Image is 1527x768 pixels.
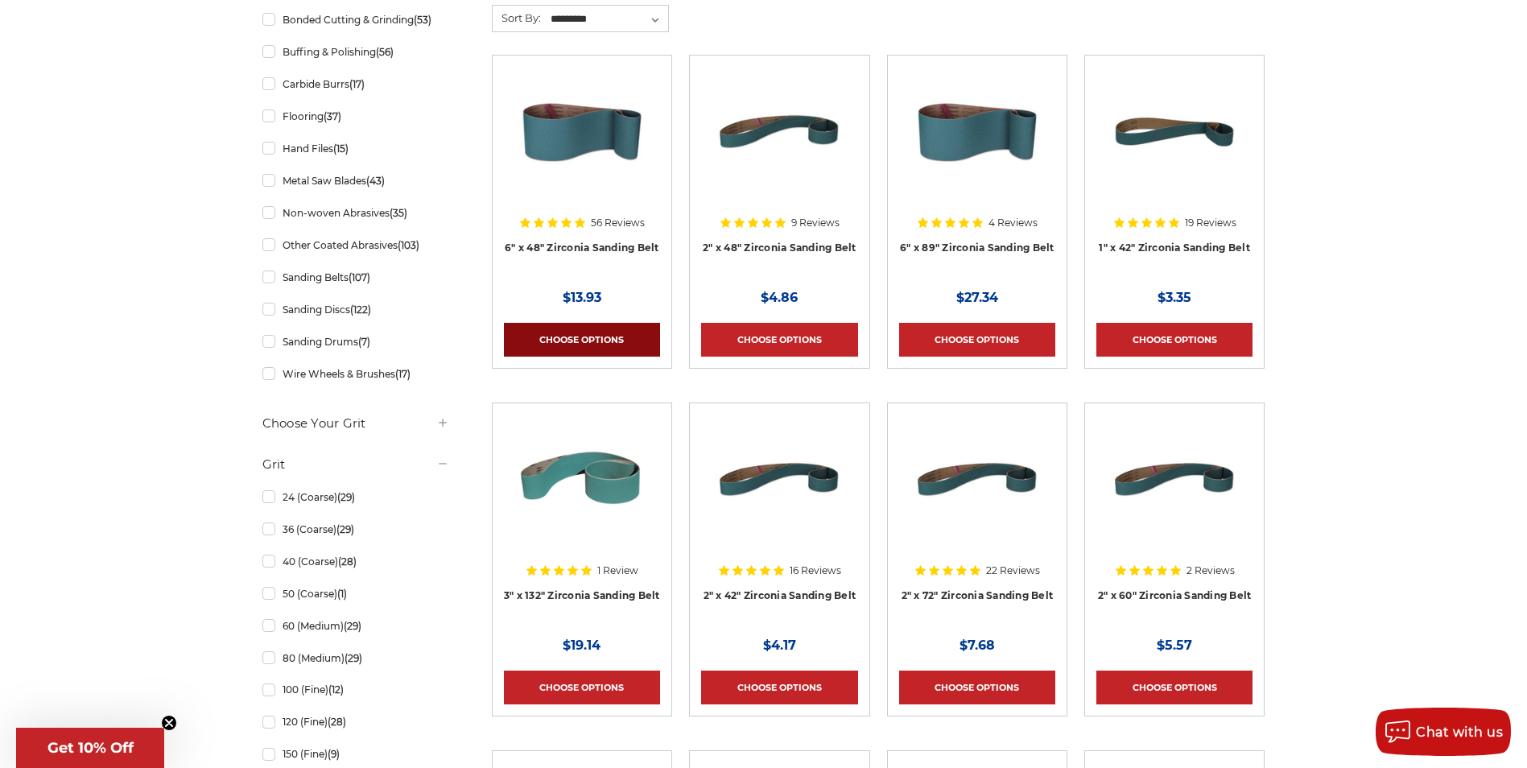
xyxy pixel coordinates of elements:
span: (15) [333,142,349,155]
span: $4.17 [763,638,796,653]
a: 80 (Medium) [262,644,449,672]
a: 2" x 72" Zirconia Pipe Sanding Belt [899,415,1055,571]
span: (29) [336,523,354,535]
span: $27.34 [956,290,998,305]
span: (7) [358,336,370,348]
a: Choose Options [1096,323,1253,357]
span: 19 Reviews [1185,218,1236,228]
a: 3" x 132" Zirconia Sanding Belt [504,589,660,601]
span: (107) [349,271,370,283]
a: Buffing & Polishing [262,38,449,66]
a: 2" x 72" Zirconia Sanding Belt [902,589,1054,601]
select: Sort By: [548,7,668,31]
a: Choose Options [899,323,1055,357]
a: Carbide Burrs [262,70,449,98]
button: Close teaser [161,715,177,731]
span: 9 Reviews [791,218,840,228]
span: (103) [398,239,419,251]
a: Bonded Cutting & Grinding [262,6,449,34]
a: 6" x 89" Zirconia Sanding Belt [900,242,1054,254]
button: Chat with us [1376,708,1511,756]
a: Choose Options [701,671,857,704]
span: (53) [414,14,431,26]
span: (29) [344,620,361,632]
span: 2 Reviews [1187,566,1235,576]
span: Chat with us [1416,725,1503,740]
span: 16 Reviews [790,566,841,576]
a: 60 (Medium) [262,612,449,640]
a: 3" x 132" Zirconia Sanding Belt [504,415,660,571]
a: 2" x 42" Zirconia Sanding Belt [704,589,856,601]
span: (28) [338,555,357,568]
span: $7.68 [960,638,995,653]
a: Choose Options [701,323,857,357]
span: 22 Reviews [986,566,1040,576]
a: Other Coated Abrasives [262,231,449,259]
a: Non-woven Abrasives [262,199,449,227]
span: (29) [345,652,362,664]
a: Choose Options [899,671,1055,704]
span: (12) [328,683,344,696]
h5: Grit [262,455,449,474]
a: 2" x 60" Zirconia Pipe Sanding Belt [1096,415,1253,571]
a: 2" x 60" Zirconia Sanding Belt [1098,589,1252,601]
a: 6" x 89" Zirconia Sanding Belt [899,67,1055,223]
a: 1" x 42" Zirconia Sanding Belt [1099,242,1250,254]
a: Choose Options [504,323,660,357]
span: (17) [349,78,365,90]
span: (9) [328,748,340,760]
span: (37) [324,110,341,122]
span: (28) [328,716,346,728]
span: $3.35 [1158,290,1191,305]
span: (1) [337,588,347,600]
a: 1" x 42" Zirconia Belt [1096,67,1253,223]
a: Sanding Drums [262,328,449,356]
img: 3" x 132" Zirconia Sanding Belt [518,415,646,543]
span: (35) [390,207,407,219]
label: Sort By: [493,6,541,30]
img: 2" x 72" Zirconia Pipe Sanding Belt [913,415,1042,543]
a: 36 (Coarse) [262,515,449,543]
img: 2" x 48" Sanding Belt - Zirconia [715,67,844,196]
a: Flooring [262,102,449,130]
span: 1 Review [597,566,638,576]
a: 2" x 42" Sanding Belt - Zirconia [701,415,857,571]
span: (17) [395,368,411,380]
div: Get 10% OffClose teaser [16,728,164,768]
a: 50 (Coarse) [262,580,449,608]
img: 6" x 89" Zirconia Sanding Belt [913,67,1042,196]
a: 100 (Fine) [262,675,449,704]
a: Choose Options [1096,671,1253,704]
a: 40 (Coarse) [262,547,449,576]
span: $4.86 [761,290,798,305]
span: (43) [366,175,385,187]
span: (122) [350,303,371,316]
span: $5.57 [1157,638,1192,653]
a: Hand Files [262,134,449,163]
a: Sanding Belts [262,263,449,291]
a: Wire Wheels & Brushes [262,360,449,388]
span: 4 Reviews [988,218,1038,228]
a: 150 (Fine) [262,740,449,768]
a: Sanding Discs [262,295,449,324]
a: 6" x 48" Zirconia Sanding Belt [504,67,660,223]
a: 2" x 48" Zirconia Sanding Belt [703,242,856,254]
span: (29) [337,491,355,503]
a: 24 (Coarse) [262,483,449,511]
span: Get 10% Off [47,739,134,757]
a: 6" x 48" Zirconia Sanding Belt [505,242,659,254]
img: 6" x 48" Zirconia Sanding Belt [518,67,646,196]
img: 1" x 42" Zirconia Belt [1110,67,1239,196]
span: (56) [376,46,394,58]
h5: Choose Your Grit [262,414,449,433]
a: 120 (Fine) [262,708,449,736]
img: 2" x 60" Zirconia Pipe Sanding Belt [1110,415,1239,543]
span: 56 Reviews [591,218,645,228]
img: 2" x 42" Sanding Belt - Zirconia [715,415,844,543]
span: $13.93 [563,290,601,305]
a: 2" x 48" Sanding Belt - Zirconia [701,67,857,223]
a: Metal Saw Blades [262,167,449,195]
a: Choose Options [504,671,660,704]
span: $19.14 [563,638,600,653]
